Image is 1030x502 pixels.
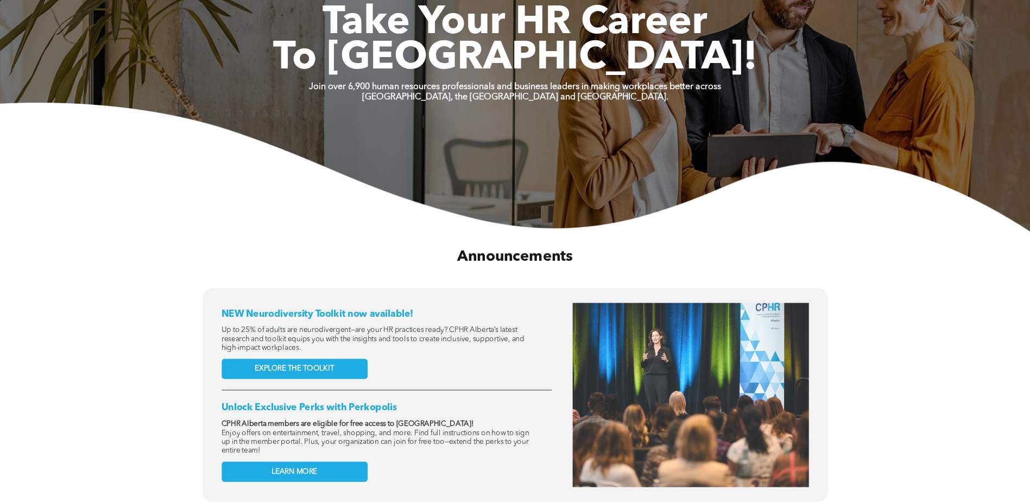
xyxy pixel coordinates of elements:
span: NEW Neurodiversity Toolkit now available! [222,309,413,318]
strong: CPHR Alberta members are eligible for free access to [GEOGRAPHIC_DATA]! [222,420,474,427]
span: Enjoy offers on entertainment, travel, shopping, and more. Find full instructions on how to sign ... [222,429,529,454]
span: EXPLORE THE TOOLKIT [255,365,334,373]
strong: [GEOGRAPHIC_DATA], the [GEOGRAPHIC_DATA] and [GEOGRAPHIC_DATA]. [362,93,668,102]
span: Up to 25% of adults are neurodivergent—are your HR practices ready? CPHR Alberta’s latest researc... [222,327,525,352]
strong: Join over 6,900 human resources professionals and business leaders in making workplaces better ac... [309,83,721,91]
a: EXPLORE THE TOOLKIT [222,359,368,379]
span: LEARN MORE [271,467,317,476]
span: Unlock Exclusive Perks with Perkopolis [222,403,397,412]
span: Announcements [457,249,572,264]
span: Take Your HR Career [323,4,707,43]
a: LEARN MORE [222,461,368,481]
span: To [GEOGRAPHIC_DATA]! [273,39,757,78]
